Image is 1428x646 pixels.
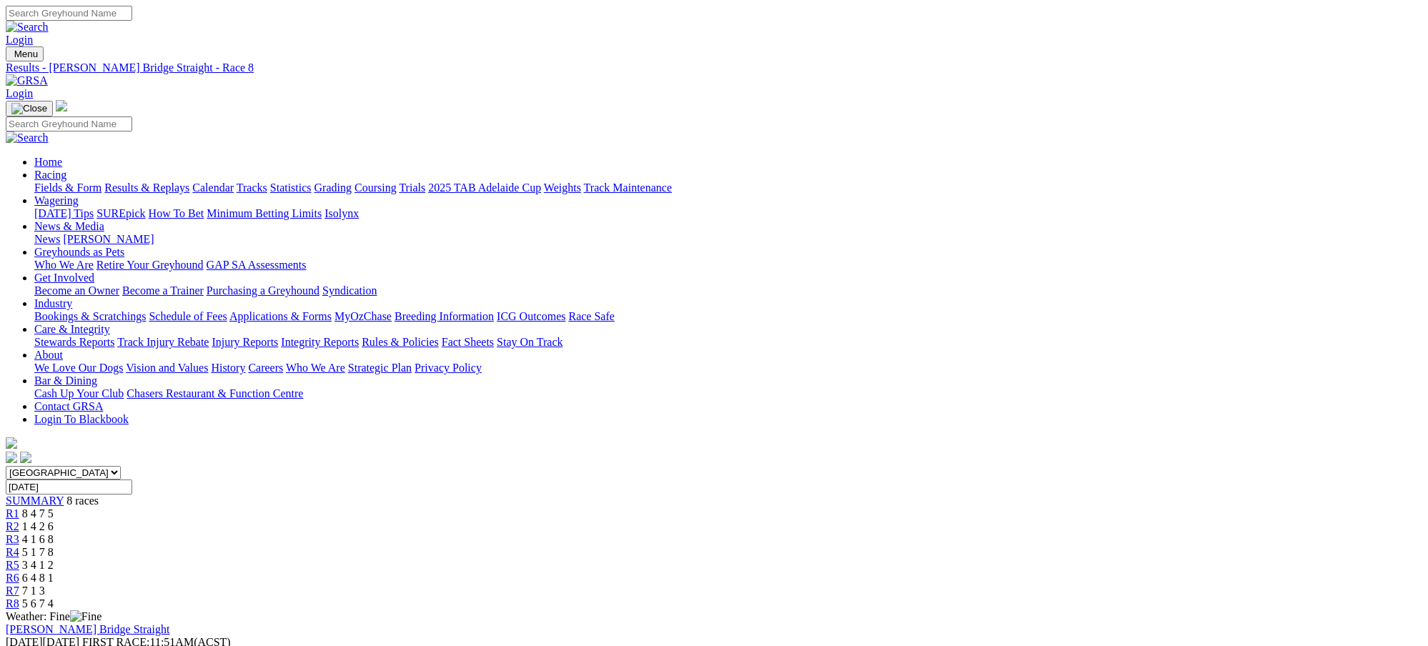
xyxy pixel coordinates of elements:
[6,585,19,597] a: R7
[6,597,19,610] a: R8
[34,362,123,374] a: We Love Our Dogs
[22,520,54,532] span: 1 4 2 6
[212,336,278,348] a: Injury Reports
[14,49,38,59] span: Menu
[104,182,189,194] a: Results & Replays
[6,116,132,131] input: Search
[34,246,124,258] a: Greyhounds as Pets
[34,233,60,245] a: News
[70,610,101,623] img: Fine
[34,182,101,194] a: Fields & Form
[6,533,19,545] span: R3
[6,610,101,622] span: Weather: Fine
[281,336,359,348] a: Integrity Reports
[362,336,439,348] a: Rules & Policies
[6,495,64,507] a: SUMMARY
[22,507,54,520] span: 8 4 7 5
[22,546,54,558] span: 5 1 7 8
[6,507,19,520] a: R1
[395,310,494,322] a: Breeding Information
[6,61,1422,74] a: Results - [PERSON_NAME] Bridge Straight - Race 8
[207,259,307,271] a: GAP SA Assessments
[6,559,19,571] a: R5
[34,323,110,335] a: Care & Integrity
[34,284,1422,297] div: Get Involved
[207,284,319,297] a: Purchasing a Greyhound
[6,623,169,635] a: [PERSON_NAME] Bridge Straight
[149,310,227,322] a: Schedule of Fees
[568,310,614,322] a: Race Safe
[34,284,119,297] a: Become an Owner
[248,362,283,374] a: Careers
[6,74,48,87] img: GRSA
[34,259,94,271] a: Who We Are
[6,131,49,144] img: Search
[322,284,377,297] a: Syndication
[6,452,17,463] img: facebook.svg
[334,310,392,322] a: MyOzChase
[34,387,124,399] a: Cash Up Your Club
[6,546,19,558] a: R4
[229,310,332,322] a: Applications & Forms
[34,310,1422,323] div: Industry
[34,310,146,322] a: Bookings & Scratchings
[34,220,104,232] a: News & Media
[207,207,322,219] a: Minimum Betting Limits
[22,597,54,610] span: 5 6 7 4
[34,169,66,181] a: Racing
[442,336,494,348] a: Fact Sheets
[34,207,1422,220] div: Wagering
[399,182,425,194] a: Trials
[20,452,31,463] img: twitter.svg
[415,362,482,374] a: Privacy Policy
[354,182,397,194] a: Coursing
[6,520,19,532] span: R2
[544,182,581,194] a: Weights
[66,495,99,507] span: 8 races
[63,233,154,245] a: [PERSON_NAME]
[11,103,47,114] img: Close
[34,336,114,348] a: Stewards Reports
[34,297,72,309] a: Industry
[22,533,54,545] span: 4 1 6 8
[34,156,62,168] a: Home
[56,100,67,111] img: logo-grsa-white.png
[127,387,303,399] a: Chasers Restaurant & Function Centre
[237,182,267,194] a: Tracks
[34,194,79,207] a: Wagering
[126,362,208,374] a: Vision and Values
[6,479,132,495] input: Select date
[34,272,94,284] a: Get Involved
[324,207,359,219] a: Isolynx
[584,182,672,194] a: Track Maintenance
[34,182,1422,194] div: Racing
[6,101,53,116] button: Toggle navigation
[497,310,565,322] a: ICG Outcomes
[211,362,245,374] a: History
[6,34,33,46] a: Login
[6,87,33,99] a: Login
[270,182,312,194] a: Statistics
[286,362,345,374] a: Who We Are
[22,559,54,571] span: 3 4 1 2
[34,374,97,387] a: Bar & Dining
[117,336,209,348] a: Track Injury Rebate
[34,387,1422,400] div: Bar & Dining
[34,336,1422,349] div: Care & Integrity
[428,182,541,194] a: 2025 TAB Adelaide Cup
[122,284,204,297] a: Become a Trainer
[96,207,145,219] a: SUREpick
[34,362,1422,374] div: About
[34,413,129,425] a: Login To Blackbook
[22,585,45,597] span: 7 1 3
[6,6,132,21] input: Search
[348,362,412,374] a: Strategic Plan
[6,572,19,584] a: R6
[22,572,54,584] span: 6 4 8 1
